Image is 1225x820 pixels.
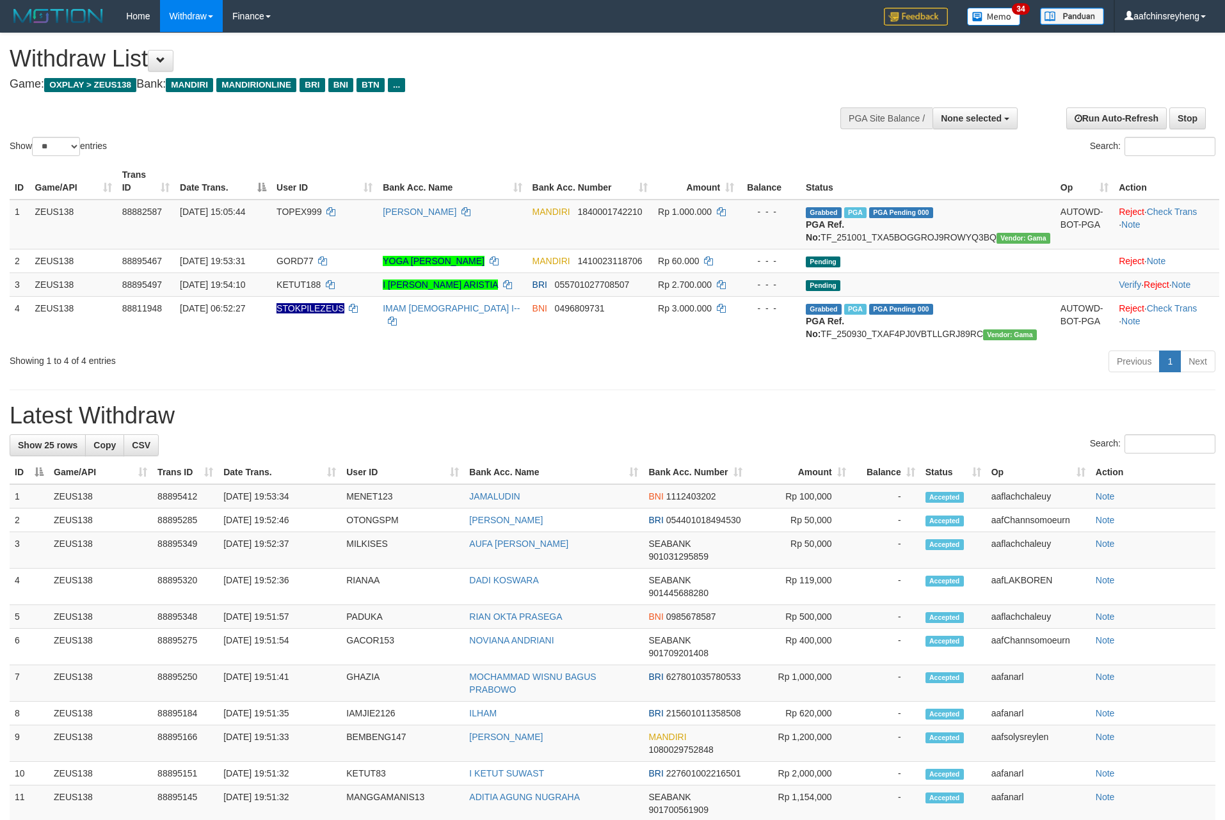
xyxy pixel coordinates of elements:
[10,532,49,569] td: 3
[1114,200,1219,249] td: · ·
[925,769,964,780] span: Accepted
[30,163,117,200] th: Game/API: activate to sort column ascending
[983,329,1037,340] span: Vendor URL: https://trx31.1velocity.biz
[378,163,527,200] th: Bank Acc. Name: activate to sort column ascending
[180,256,245,266] span: [DATE] 19:53:31
[851,665,920,702] td: -
[532,256,570,266] span: MANDIRI
[218,605,341,629] td: [DATE] 19:51:57
[1172,280,1191,290] a: Note
[532,207,570,217] span: MANDIRI
[10,296,30,345] td: 4
[527,163,653,200] th: Bank Acc. Number: activate to sort column ascending
[276,207,322,217] span: TOPEX999
[986,702,1091,725] td: aafanarl
[10,46,804,72] h1: Withdraw List
[152,665,218,702] td: 88895250
[10,434,86,456] a: Show 25 rows
[388,78,405,92] span: ...
[748,665,851,702] td: Rp 1,000,000
[1055,200,1114,249] td: AUTOWD-BOT-PGA
[986,484,1091,509] td: aaflachchaleuy
[806,219,844,242] b: PGA Ref. No:
[49,725,152,762] td: ZEUS138
[30,296,117,345] td: ZEUS138
[49,629,152,665] td: ZEUS138
[10,200,30,249] td: 1
[341,725,464,762] td: BEMBENG147
[218,762,341,785] td: [DATE] 19:51:32
[851,461,920,484] th: Balance: activate to sort column ascending
[925,612,964,623] span: Accepted
[666,611,716,622] span: Copy 0985678587 to clipboard
[851,725,920,762] td: -
[648,745,713,755] span: Copy 1080029752848 to clipboard
[648,648,708,658] span: Copy 901709201408 to clipboard
[925,792,964,803] span: Accepted
[175,163,271,200] th: Date Trans.: activate to sort column descending
[1169,107,1206,129] a: Stop
[986,725,1091,762] td: aafsolysreylen
[383,207,456,217] a: [PERSON_NAME]
[10,403,1215,429] h1: Latest Withdraw
[300,78,324,92] span: BRI
[851,762,920,785] td: -
[844,304,867,315] span: Marked by aafsreyleap
[152,461,218,484] th: Trans ID: activate to sort column ascending
[124,434,159,456] a: CSV
[93,440,116,450] span: Copy
[933,107,1018,129] button: None selected
[216,78,296,92] span: MANDIRIONLINE
[925,672,964,683] span: Accepted
[152,605,218,629] td: 88895348
[180,303,245,313] span: [DATE] 06:52:27
[341,484,464,509] td: MENET123
[739,163,801,200] th: Balance
[49,702,152,725] td: ZEUS138
[658,256,700,266] span: Rp 60.000
[666,768,741,778] span: Copy 227601002216501 to clipboard
[10,509,49,532] td: 2
[10,484,49,509] td: 1
[218,461,341,484] th: Date Trans.: activate to sort column ascending
[10,163,30,200] th: ID
[49,484,152,509] td: ZEUS138
[648,515,663,525] span: BRI
[30,249,117,272] td: ZEUS138
[748,762,851,785] td: Rp 2,000,000
[748,532,851,569] td: Rp 50,000
[469,708,497,718] a: ILHAM
[806,316,844,339] b: PGA Ref. No:
[49,532,152,569] td: ZEUS138
[997,233,1050,244] span: Vendor URL: https://trx31.1velocity.biz
[469,491,520,501] a: JAMALUDIN
[1159,351,1181,372] a: 1
[806,280,840,291] span: Pending
[648,635,691,645] span: SEABANK
[152,762,218,785] td: 88895151
[1114,163,1219,200] th: Action
[666,491,716,501] span: Copy 1112403202 to clipboard
[925,732,964,743] span: Accepted
[925,492,964,503] span: Accepted
[648,611,663,622] span: BNI
[341,532,464,569] td: MILKISES
[666,515,741,525] span: Copy 054401018494530 to clipboard
[986,605,1091,629] td: aaflachchaleuy
[10,249,30,272] td: 2
[10,569,49,605] td: 4
[122,303,162,313] span: 88811948
[1096,768,1115,778] a: Note
[10,762,49,785] td: 10
[1055,163,1114,200] th: Op: activate to sort column ascending
[10,78,804,91] h4: Game: Bank:
[10,605,49,629] td: 5
[49,605,152,629] td: ZEUS138
[10,272,30,296] td: 3
[744,255,796,267] div: - - -
[806,256,840,267] span: Pending
[10,6,107,26] img: MOTION_logo.png
[132,440,150,450] span: CSV
[648,588,708,598] span: Copy 901445688280 to clipboard
[1119,207,1144,217] a: Reject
